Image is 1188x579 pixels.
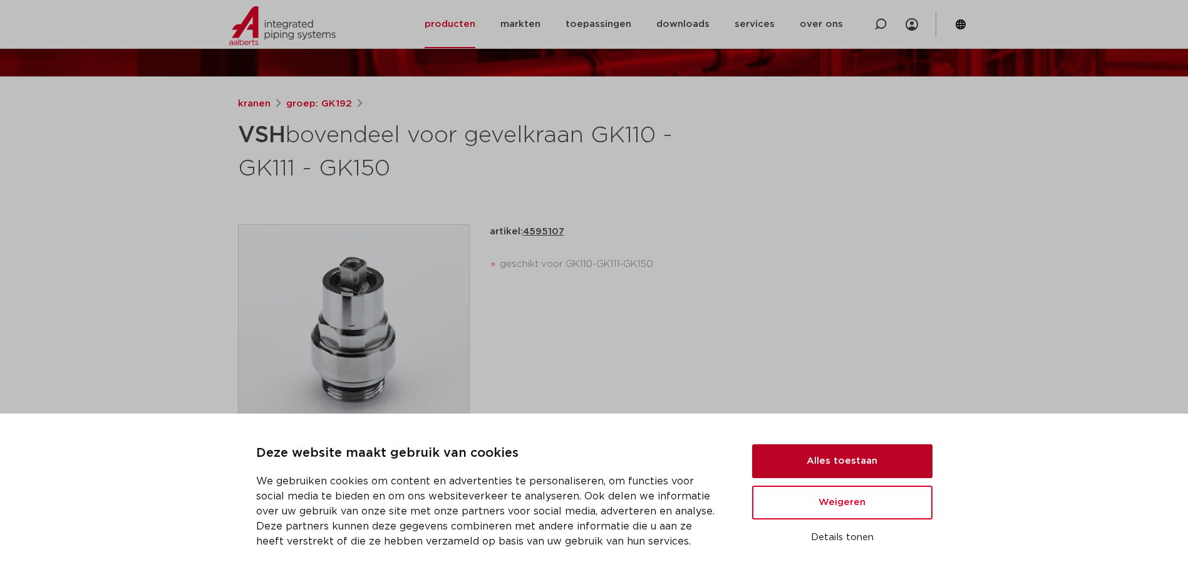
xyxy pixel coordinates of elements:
li: geschikt voor GK110-GK111-GK150 [500,254,951,274]
h1: bovendeel voor gevelkraan GK110 - GK111 - GK150 [238,117,708,184]
img: Product Image for VSH bovendeel voor gevelkraan GK110 - GK111 - GK150 [239,225,469,456]
a: groep: GK192 [286,96,352,112]
strong: VSH [238,124,286,147]
button: Weigeren [752,486,932,519]
button: Alles toestaan [752,444,932,478]
p: artikel: [490,224,564,239]
a: kranen [238,96,271,112]
button: Details tonen [752,527,932,548]
tcxspan: Call 4595107 via 3CX [523,227,564,236]
p: Deze website maakt gebruik van cookies [256,444,722,464]
p: We gebruiken cookies om content en advertenties te personaliseren, om functies voor social media ... [256,474,722,549]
